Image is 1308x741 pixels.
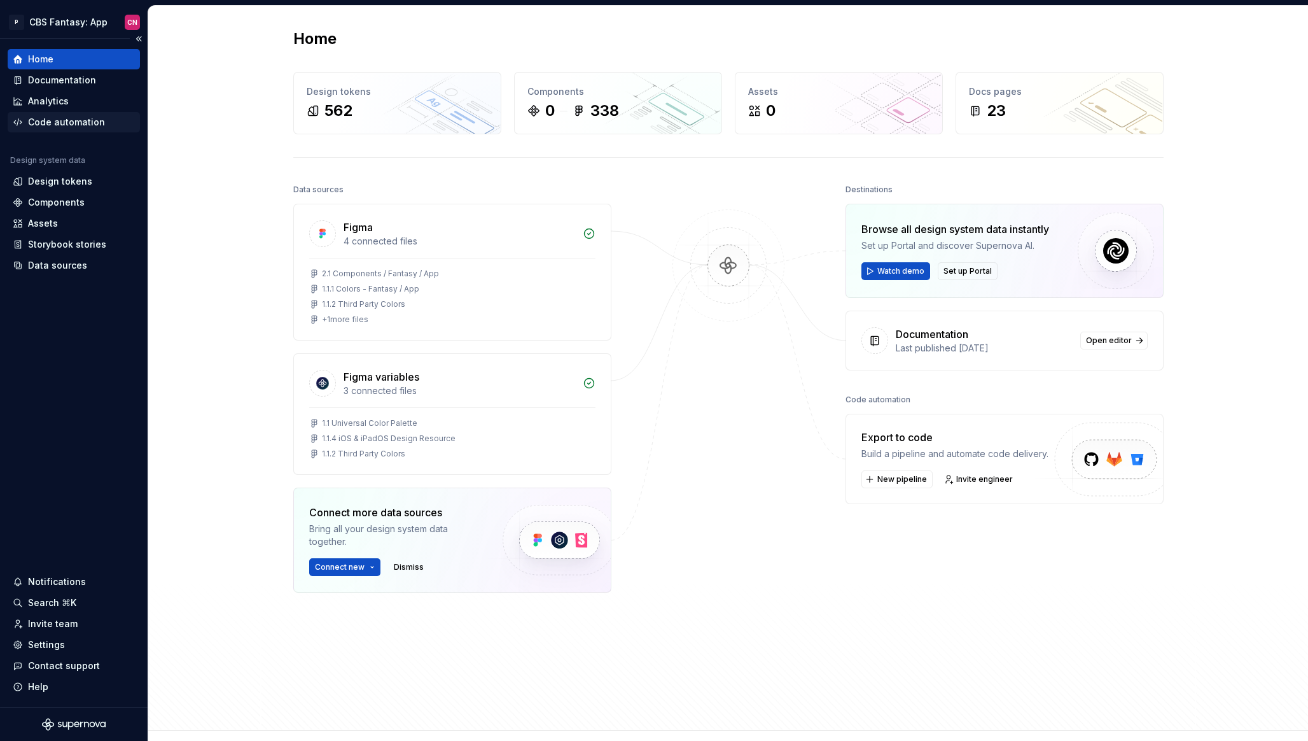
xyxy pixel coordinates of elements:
[28,217,58,230] div: Assets
[766,101,776,121] div: 0
[28,238,106,251] div: Storybook stories
[28,116,105,129] div: Code automation
[8,91,140,111] a: Analytics
[344,220,373,235] div: Figma
[9,15,24,30] div: P
[10,155,85,166] div: Design system data
[861,222,1049,237] div: Browse all design system data instantly
[322,299,405,309] div: 1.1.2 Third Party Colors
[322,314,368,325] div: + 1 more files
[127,17,137,27] div: CN
[845,181,893,199] div: Destinations
[324,101,352,121] div: 562
[388,558,429,576] button: Dismiss
[735,72,943,134] a: Assets0
[8,70,140,90] a: Documentation
[8,635,140,655] a: Settings
[8,49,140,69] a: Home
[8,677,140,697] button: Help
[1086,335,1132,346] span: Open editor
[1080,332,1148,349] a: Open editor
[322,449,405,459] div: 1.1.2 Third Party Colors
[940,470,1019,488] a: Invite engineer
[322,434,456,444] div: 1.1.4 iOS & iPadOS Design Resource
[8,171,140,192] a: Design tokens
[956,474,1013,484] span: Invite engineer
[28,681,48,693] div: Help
[987,101,1006,121] div: 23
[8,213,140,234] a: Assets
[748,85,929,98] div: Assets
[28,53,53,66] div: Home
[845,391,910,409] div: Code automation
[293,29,337,49] h2: Home
[861,470,933,488] button: New pipeline
[896,342,1073,355] div: Last published [DATE]
[293,181,344,199] div: Data sources
[28,660,100,672] div: Contact support
[861,448,1048,460] div: Build a pipeline and automate code delivery.
[590,101,619,121] div: 338
[344,369,419,385] div: Figma variables
[309,505,481,520] div: Connect more data sources
[896,327,968,342] div: Documentation
[545,101,555,121] div: 0
[322,269,439,279] div: 2.1 Components / Fantasy / App
[28,596,76,609] div: Search ⌘K
[307,85,488,98] div: Design tokens
[8,656,140,676] button: Contact support
[42,718,106,731] svg: Supernova Logo
[344,385,575,397] div: 3 connected files
[877,474,927,484] span: New pipeline
[309,523,481,548] div: Bring all your design system data together.
[969,85,1150,98] div: Docs pages
[28,95,69,108] div: Analytics
[8,255,140,276] a: Data sources
[28,575,86,588] div: Notifications
[28,639,65,651] div: Settings
[877,266,924,276] span: Watch demo
[8,192,140,213] a: Components
[956,72,1164,134] a: Docs pages23
[514,72,722,134] a: Components0338
[28,175,92,188] div: Design tokens
[8,572,140,592] button: Notifications
[861,262,930,280] button: Watch demo
[322,284,419,294] div: 1.1.1 Colors - Fantasy / App
[293,353,611,475] a: Figma variables3 connected files1.1 Universal Color Palette1.1.4 iOS & iPadOS Design Resource1.1....
[861,430,1048,445] div: Export to code
[8,593,140,613] button: Search ⌘K
[309,558,380,576] button: Connect new
[28,259,87,272] div: Data sources
[8,112,140,132] a: Code automation
[322,418,417,428] div: 1.1 Universal Color Palette
[3,8,145,36] button: PCBS Fantasy: AppCN
[344,235,575,248] div: 4 connected files
[938,262,998,280] button: Set up Portal
[293,72,501,134] a: Design tokens562
[130,30,148,48] button: Collapse sidebar
[28,196,85,209] div: Components
[943,266,992,276] span: Set up Portal
[527,85,709,98] div: Components
[293,204,611,341] a: Figma4 connected files2.1 Components / Fantasy / App1.1.1 Colors - Fantasy / App1.1.2 Third Party...
[861,239,1049,252] div: Set up Portal and discover Supernova AI.
[28,617,78,630] div: Invite team
[29,16,108,29] div: CBS Fantasy: App
[8,234,140,255] a: Storybook stories
[28,74,96,87] div: Documentation
[315,562,365,572] span: Connect new
[394,562,424,572] span: Dismiss
[8,614,140,634] a: Invite team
